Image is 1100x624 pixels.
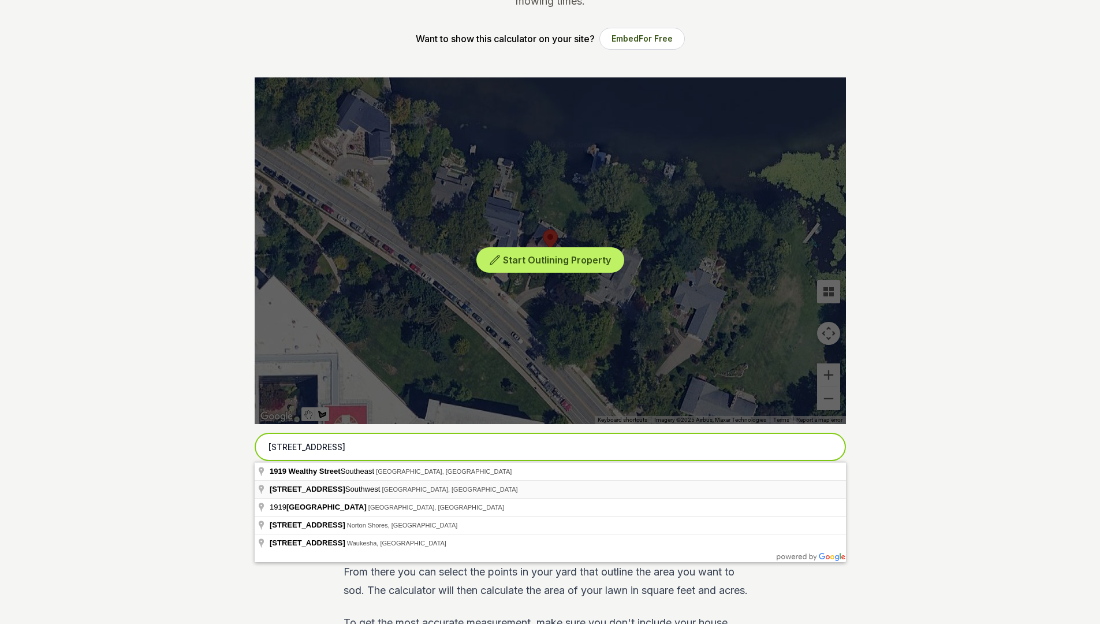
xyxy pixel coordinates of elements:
span: Southeast [270,467,376,476]
span: Waukesha, [GEOGRAPHIC_DATA] [347,540,446,547]
span: Norton Shores, [GEOGRAPHIC_DATA] [347,522,458,529]
span: [STREET_ADDRESS] [270,485,345,493]
span: [GEOGRAPHIC_DATA], [GEOGRAPHIC_DATA] [382,486,517,493]
button: Start Outlining Property [476,247,624,273]
span: For Free [639,34,673,43]
span: [STREET_ADDRESS] [270,538,345,547]
span: Wealthy Street [289,467,341,476]
span: [GEOGRAPHIC_DATA], [GEOGRAPHIC_DATA] [368,504,504,511]
span: 1919 [270,467,286,476]
button: EmbedFor Free [599,28,685,50]
p: From there you can select the points in your yard that outline the area you want to sod. The calc... [344,563,756,600]
input: Enter your address to get started [255,433,846,462]
span: 1919 [270,503,368,511]
p: Want to show this calculator on your site? [416,32,595,46]
span: [GEOGRAPHIC_DATA], [GEOGRAPHIC_DATA] [376,468,512,475]
span: Start Outlining Property [503,254,611,266]
span: [STREET_ADDRESS] [270,521,345,529]
span: [GEOGRAPHIC_DATA] [286,503,367,511]
span: Southwest [270,485,382,493]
